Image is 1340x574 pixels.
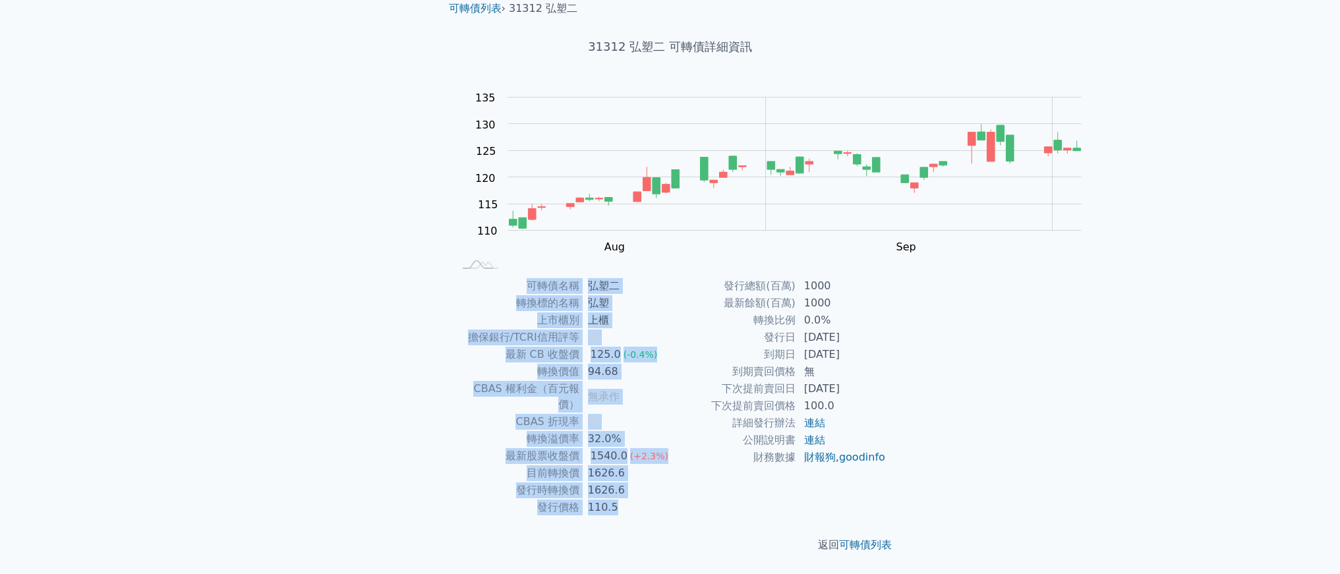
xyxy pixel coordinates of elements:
td: 110.5 [580,499,670,516]
td: CBAS 折現率 [454,413,580,430]
tspan: 110 [477,225,498,237]
td: 財務數據 [670,449,796,466]
td: 目前轉換價 [454,465,580,482]
td: , [796,449,887,466]
td: 下次提前賣回日 [670,380,796,397]
td: 100.0 [796,397,887,415]
td: 弘塑 [580,295,670,312]
td: 最新股票收盤價 [454,447,580,465]
td: [DATE] [796,380,887,397]
p: 返回 [438,537,902,553]
td: 1000 [796,295,887,312]
td: 擔保銀行/TCRI信用評等 [454,329,580,346]
a: 財報狗 [804,451,836,463]
td: 1626.6 [580,482,670,499]
td: 公開說明書 [670,432,796,449]
tspan: 125 [476,145,496,158]
a: 連結 [804,416,825,429]
td: 1000 [796,277,887,295]
span: (+2.3%) [630,451,668,461]
div: 125.0 [588,347,624,362]
td: 轉換標的名稱 [454,295,580,312]
td: 可轉債名稱 [454,277,580,295]
span: 無承作 [588,390,620,403]
span: (-0.4%) [624,349,658,360]
td: 1626.6 [580,465,670,482]
td: 發行價格 [454,499,580,516]
tspan: Sep [896,241,916,253]
span: 無 [588,415,598,428]
td: 轉換比例 [670,312,796,329]
td: 轉換價值 [454,363,580,380]
div: 1540.0 [588,448,630,464]
tspan: 130 [475,119,496,131]
td: [DATE] [796,329,887,346]
td: 上市櫃別 [454,312,580,329]
li: 31312 弘塑二 [509,1,577,16]
tspan: Aug [604,241,625,253]
td: 到期賣回價格 [670,363,796,380]
td: 0.0% [796,312,887,329]
td: 下次提前賣回價格 [670,397,796,415]
a: 連結 [804,434,825,446]
span: 無 [588,331,598,343]
td: 弘塑二 [580,277,670,295]
td: 發行時轉換價 [454,482,580,499]
td: 無 [796,363,887,380]
tspan: 120 [475,172,496,185]
li: › [449,1,506,16]
tspan: 135 [475,92,496,104]
a: 可轉債列表 [449,2,502,14]
a: goodinfo [839,451,885,463]
td: 94.68 [580,363,670,380]
td: 發行總額(百萬) [670,277,796,295]
td: 轉換溢價率 [454,430,580,447]
td: 詳細發行辦法 [670,415,796,432]
td: CBAS 權利金（百元報價） [454,380,580,413]
td: 最新 CB 收盤價 [454,346,580,363]
td: 32.0% [580,430,670,447]
td: 上櫃 [580,312,670,329]
td: 最新餘額(百萬) [670,295,796,312]
tspan: 115 [478,198,498,211]
td: [DATE] [796,346,887,363]
td: 發行日 [670,329,796,346]
h1: 31312 弘塑二 可轉債詳細資訊 [438,38,902,56]
td: 到期日 [670,346,796,363]
a: 可轉債列表 [839,538,892,551]
g: Chart [469,92,1101,253]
